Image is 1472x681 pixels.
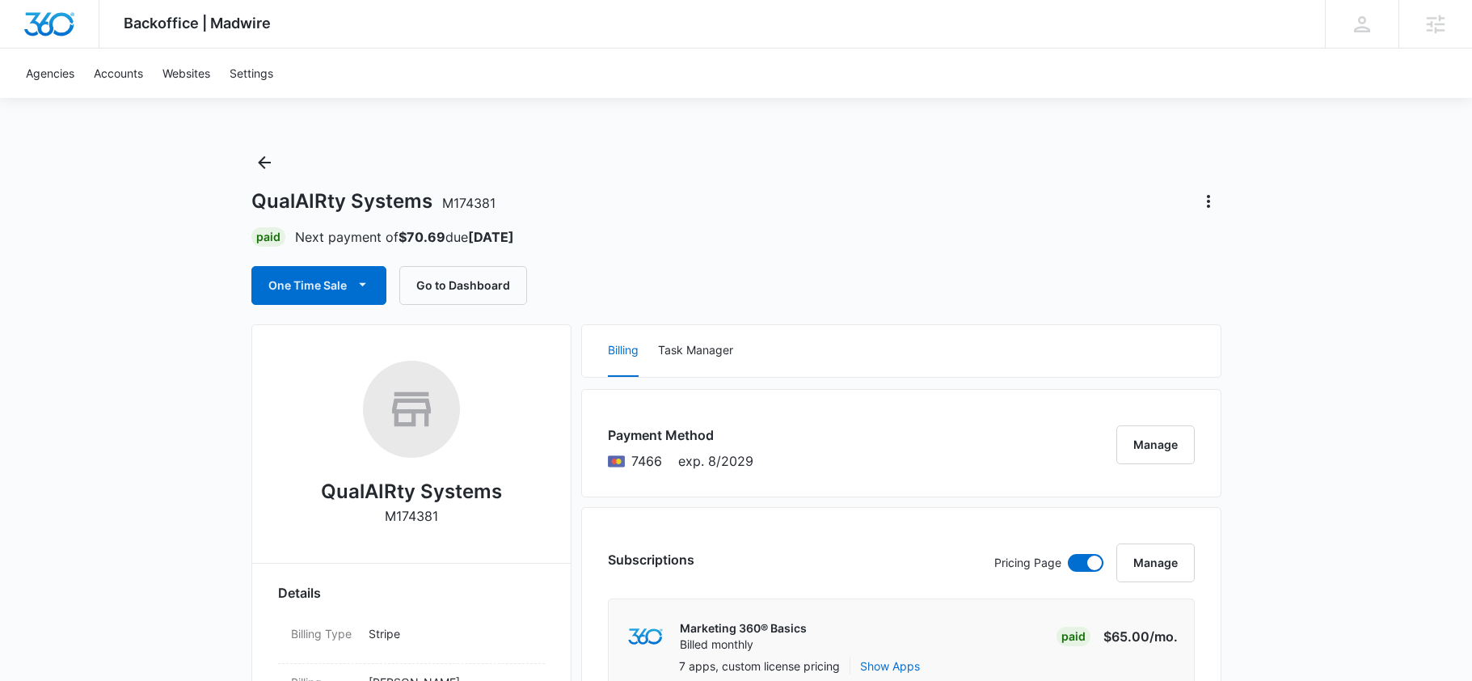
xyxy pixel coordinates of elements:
[608,550,694,569] h3: Subscriptions
[278,583,321,603] span: Details
[251,150,277,176] button: Back
[628,628,663,645] img: marketing360Logo
[251,266,386,305] button: One Time Sale
[84,49,153,98] a: Accounts
[321,477,502,506] h2: QualAIRty Systems
[278,615,545,664] div: Billing TypeStripe
[124,15,271,32] span: Backoffice | Madwire
[608,425,753,445] h3: Payment Method
[442,195,496,211] span: M174381
[399,266,527,305] button: Go to Dashboard
[680,620,807,637] p: Marketing 360® Basics
[1116,544,1195,582] button: Manage
[1149,628,1178,645] span: /mo.
[608,325,639,377] button: Billing
[658,325,733,377] button: Task Manager
[631,451,662,471] span: Mastercard ending with
[994,554,1061,572] p: Pricing Page
[1102,627,1178,646] p: $65.00
[399,229,445,245] strong: $70.69
[291,625,356,642] dt: Billing Type
[369,625,532,642] p: Stripe
[16,49,84,98] a: Agencies
[220,49,283,98] a: Settings
[1116,425,1195,464] button: Manage
[1196,188,1221,214] button: Actions
[251,189,496,214] h1: QualAIRty Systems
[1057,627,1090,646] div: Paid
[295,227,514,247] p: Next payment of due
[680,637,807,653] p: Billed monthly
[153,49,220,98] a: Websites
[679,658,840,675] p: 7 apps, custom license pricing
[678,451,753,471] span: exp. 8/2029
[251,227,285,247] div: Paid
[468,229,514,245] strong: [DATE]
[385,506,438,526] p: M174381
[860,658,920,675] button: Show Apps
